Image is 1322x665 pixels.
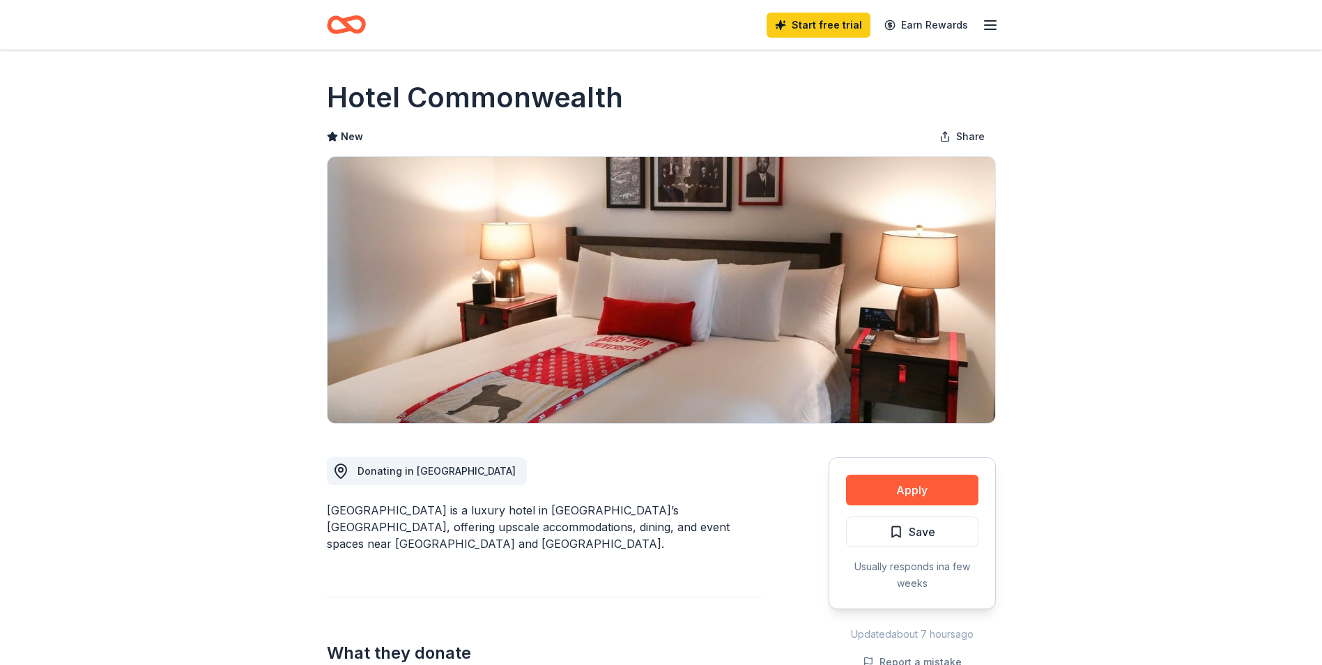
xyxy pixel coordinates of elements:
div: Usually responds in a few weeks [846,558,978,592]
h1: Hotel Commonwealth [327,78,623,117]
span: Share [956,128,985,145]
a: Start free trial [767,13,870,38]
button: Share [928,123,996,151]
span: Donating in [GEOGRAPHIC_DATA] [358,465,516,477]
h2: What they donate [327,642,762,664]
span: New [341,128,363,145]
button: Save [846,517,978,547]
img: Image for Hotel Commonwealth [328,157,995,423]
a: Home [327,8,366,41]
div: [GEOGRAPHIC_DATA] is a luxury hotel in [GEOGRAPHIC_DATA]’s [GEOGRAPHIC_DATA], offering upscale ac... [327,502,762,552]
div: Updated about 7 hours ago [829,626,996,643]
a: Earn Rewards [876,13,976,38]
button: Apply [846,475,978,505]
span: Save [909,523,935,541]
